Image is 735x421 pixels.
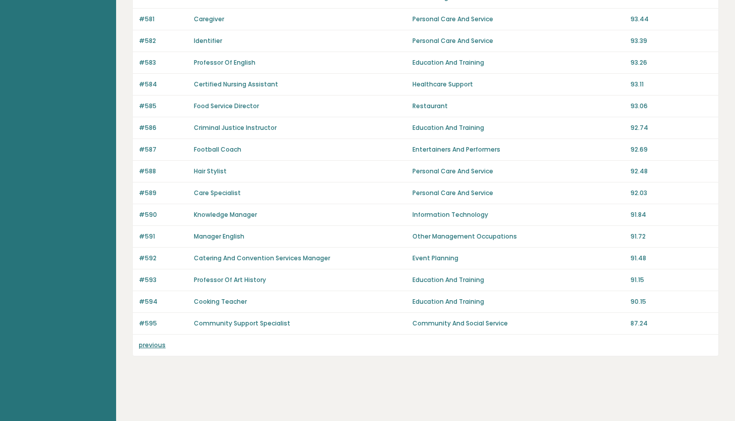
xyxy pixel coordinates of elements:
[139,232,188,241] p: #591
[412,80,625,89] p: Healthcare Support
[194,297,247,306] a: Cooking Teacher
[631,102,712,111] p: 93.06
[194,123,277,132] a: Criminal Justice Instructor
[412,102,625,111] p: Restaurant
[139,15,188,24] p: #581
[194,319,290,328] a: Community Support Specialist
[139,254,188,263] p: #592
[412,319,625,328] p: Community And Social Service
[631,232,712,241] p: 91.72
[139,36,188,45] p: #582
[139,102,188,111] p: #585
[194,167,227,175] a: Hair Stylist
[631,58,712,67] p: 93.26
[194,145,241,154] a: Football Coach
[412,254,625,263] p: Event Planning
[631,275,712,285] p: 91.15
[139,210,188,219] p: #590
[194,58,255,67] a: Professor Of English
[631,80,712,89] p: 93.11
[412,36,625,45] p: Personal Care And Service
[139,189,188,198] p: #589
[139,297,188,306] p: #594
[631,189,712,198] p: 92.03
[631,15,712,24] p: 93.44
[631,254,712,263] p: 91.48
[631,36,712,45] p: 93.39
[139,58,188,67] p: #583
[412,189,625,198] p: Personal Care And Service
[412,275,625,285] p: Education And Training
[194,102,259,110] a: Food Service Director
[139,319,188,328] p: #595
[194,15,224,23] a: Caregiver
[194,254,330,262] a: Catering And Convention Services Manager
[139,167,188,176] p: #588
[139,341,166,349] a: previous
[139,123,188,132] p: #586
[412,297,625,306] p: Education And Training
[194,189,241,197] a: Care Specialist
[194,36,222,45] a: Identifier
[631,319,712,328] p: 87.24
[139,145,188,154] p: #587
[412,232,625,241] p: Other Management Occupations
[412,15,625,24] p: Personal Care And Service
[194,275,266,284] a: Professor Of Art History
[412,210,625,219] p: Information Technology
[412,123,625,132] p: Education And Training
[631,167,712,176] p: 92.48
[631,123,712,132] p: 92.74
[412,167,625,176] p: Personal Care And Service
[194,232,244,241] a: Manager English
[631,297,712,306] p: 90.15
[139,275,188,285] p: #593
[412,145,625,154] p: Entertainers And Performers
[412,58,625,67] p: Education And Training
[139,80,188,89] p: #584
[631,145,712,154] p: 92.69
[194,210,257,219] a: Knowledge Manager
[631,210,712,219] p: 91.84
[194,80,278,88] a: Certified Nursing Assistant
